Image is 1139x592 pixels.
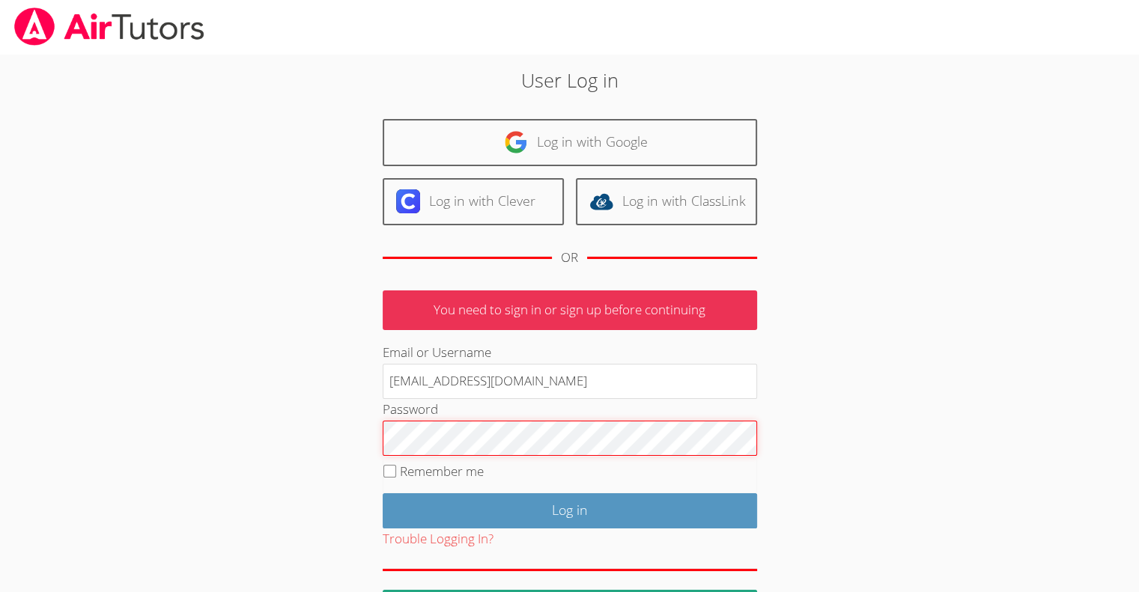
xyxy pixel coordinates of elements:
[262,66,877,94] h2: User Log in
[576,178,757,225] a: Log in with ClassLink
[383,400,438,418] label: Password
[383,528,493,550] button: Trouble Logging In?
[383,119,757,166] a: Log in with Google
[400,463,484,480] label: Remember me
[504,130,528,154] img: google-logo-50288ca7cdecda66e5e0955fdab243c47b7ad437acaf1139b6f446037453330a.svg
[383,344,491,361] label: Email or Username
[383,178,564,225] a: Log in with Clever
[561,247,578,269] div: OR
[13,7,206,46] img: airtutors_banner-c4298cdbf04f3fff15de1276eac7730deb9818008684d7c2e4769d2f7ddbe033.png
[383,493,757,528] input: Log in
[396,189,420,213] img: clever-logo-6eab21bc6e7a338710f1a6ff85c0baf02591cd810cc4098c63d3a4b26e2feb20.svg
[589,189,613,213] img: classlink-logo-d6bb404cc1216ec64c9a2012d9dc4662098be43eaf13dc465df04b49fa7ab582.svg
[383,290,757,330] p: You need to sign in or sign up before continuing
